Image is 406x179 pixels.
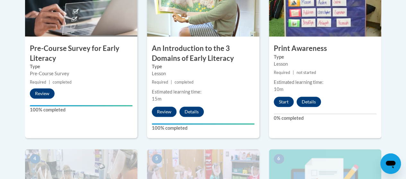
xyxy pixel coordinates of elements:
span: completed [53,80,72,85]
button: Review [152,107,177,117]
label: Type [274,53,376,61]
span: | [293,70,294,75]
span: | [171,80,172,85]
span: 6 [274,154,284,164]
div: Estimated learning time: [274,79,376,86]
label: 100% completed [152,125,255,132]
span: 15m [152,96,161,102]
span: 5 [152,154,162,164]
span: completed [175,80,194,85]
div: Lesson [152,70,255,77]
div: Your progress [30,105,133,106]
button: Review [30,88,55,99]
span: | [49,80,50,85]
div: Estimated learning time: [152,88,255,95]
span: Required [152,80,168,85]
label: Type [30,63,133,70]
div: Pre-Course Survey [30,70,133,77]
iframe: Button to launch messaging window [380,153,401,174]
div: Your progress [152,123,255,125]
span: Required [274,70,290,75]
span: not started [297,70,316,75]
label: 100% completed [30,106,133,113]
div: Lesson [274,61,376,68]
label: 0% completed [274,115,376,122]
button: Details [179,107,204,117]
span: Required [30,80,46,85]
span: 4 [30,154,40,164]
h3: Pre-Course Survey for Early Literacy [25,44,137,63]
button: Details [297,97,321,107]
h3: Print Awareness [269,44,381,53]
button: Start [274,97,294,107]
span: 10m [274,86,283,92]
label: Type [152,63,255,70]
h3: An Introduction to the 3 Domains of Early Literacy [147,44,259,63]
